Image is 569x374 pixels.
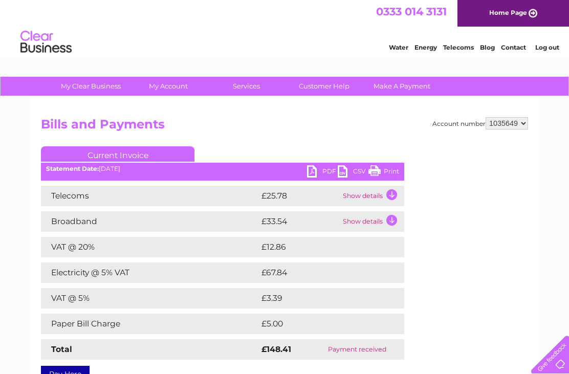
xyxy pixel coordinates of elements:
a: Log out [535,43,559,51]
strong: Total [51,344,72,354]
strong: £148.41 [261,344,291,354]
div: Clear Business is a trading name of Verastar Limited (registered in [GEOGRAPHIC_DATA] No. 3667643... [43,6,527,50]
td: £5.00 [259,314,381,334]
div: [DATE] [41,165,404,172]
td: VAT @ 5% [41,288,259,309]
a: Water [389,43,408,51]
td: Payment received [311,339,404,360]
a: Current Invoice [41,146,194,162]
a: Print [368,165,399,180]
td: Paper Bill Charge [41,314,259,334]
a: Make A Payment [360,77,444,96]
td: £33.54 [259,211,340,232]
a: Contact [501,43,526,51]
div: Account number [432,117,528,129]
a: Energy [414,43,437,51]
img: logo.png [20,27,72,58]
td: VAT @ 20% [41,237,259,257]
a: Telecoms [443,43,474,51]
td: Telecoms [41,186,259,206]
a: 0333 014 3131 [376,5,447,18]
a: Services [204,77,289,96]
td: Broadband [41,211,259,232]
td: £3.39 [259,288,380,309]
a: PDF [307,165,338,180]
b: Statement Date: [46,165,99,172]
td: £12.86 [259,237,383,257]
a: My Account [126,77,211,96]
a: Customer Help [282,77,366,96]
td: Show details [340,186,404,206]
td: £67.84 [259,262,383,283]
a: CSV [338,165,368,180]
td: £25.78 [259,186,340,206]
a: My Clear Business [49,77,133,96]
td: Electricity @ 5% VAT [41,262,259,283]
a: Blog [480,43,495,51]
h2: Bills and Payments [41,117,528,137]
td: Show details [340,211,404,232]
